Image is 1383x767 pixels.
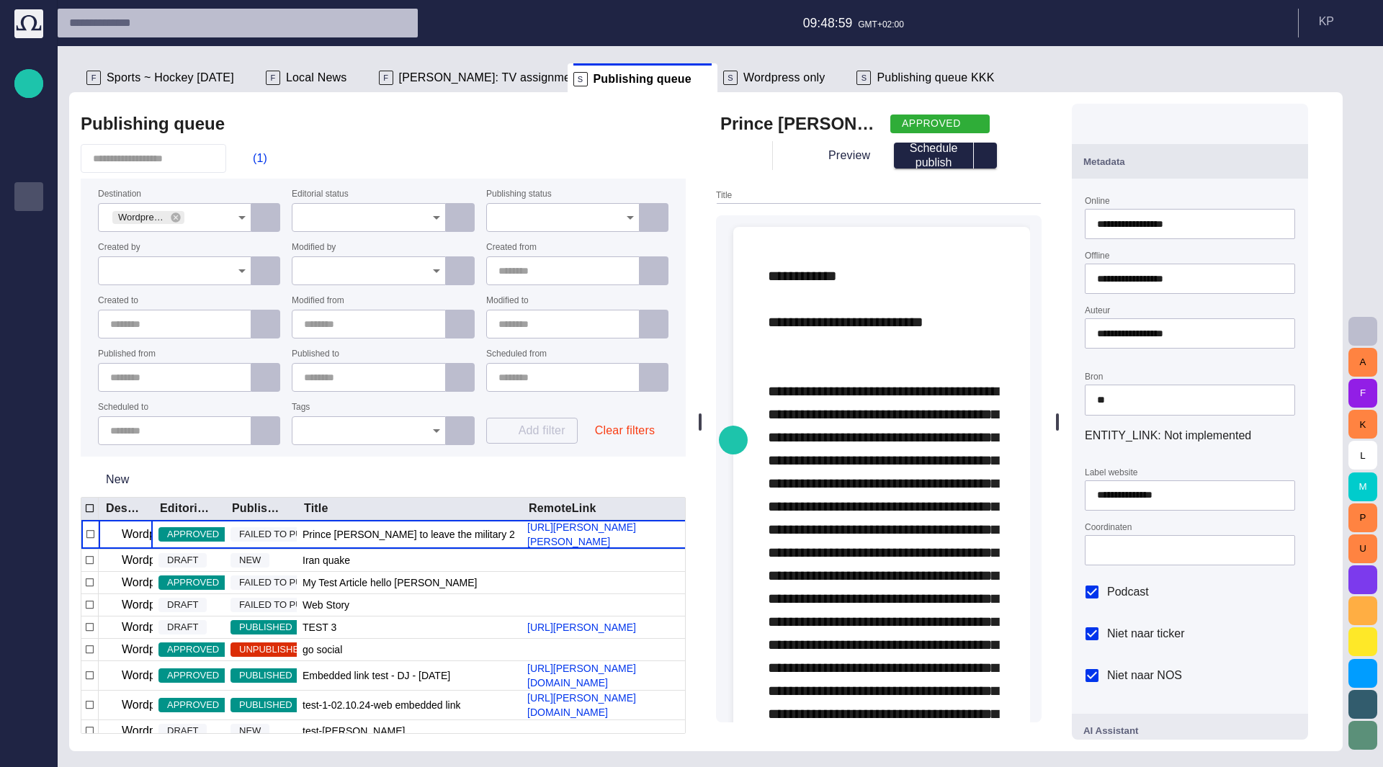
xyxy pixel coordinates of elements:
[717,63,851,92] div: SWordpress only
[292,243,336,253] label: Modified by
[20,332,37,349] span: [PERSON_NAME]'s media (playout)
[303,642,342,657] span: go social
[399,71,581,85] span: [PERSON_NAME]: TV assignment
[14,125,43,528] ul: main menu
[1348,441,1377,470] button: L
[20,130,37,148] span: Rundowns
[486,296,529,306] label: Modified to
[20,361,37,375] p: My OctopusX
[14,499,43,528] div: Octopus
[303,575,477,590] span: My Test Article hello dolly
[568,63,717,92] div: SPublishing queue
[158,620,207,634] span: DRAFT
[158,642,228,657] span: APPROVED
[292,403,310,413] label: Tags
[14,240,43,269] div: Media
[20,505,37,519] p: Octopus
[379,71,393,85] p: F
[98,403,148,413] label: Scheduled to
[20,390,37,404] p: Social Media
[122,641,223,658] p: Wordpress Reunion
[20,159,37,174] p: Story folders
[723,71,738,85] p: S
[1307,9,1374,35] button: KP
[486,243,537,253] label: Created from
[81,63,260,92] div: FSports ~ Hockey [DATE]
[158,698,228,712] span: APPROVED
[426,421,447,441] button: Open
[20,188,37,202] p: Publishing queue
[107,71,234,85] span: Sports ~ Hockey [DATE]
[292,296,344,306] label: Modified from
[232,261,252,281] button: Open
[230,575,338,590] span: FAILED TO PUBLISH
[522,620,642,634] a: [URL][PERSON_NAME]
[20,303,37,318] p: Media-test with filter
[303,527,515,542] span: Prince William to leave the military 2
[373,63,568,92] div: F[PERSON_NAME]: TV assignment
[303,620,336,634] span: TEST 3
[583,418,666,444] button: Clear filters
[160,501,213,516] div: Editorial status
[1348,472,1377,501] button: M
[803,14,853,32] p: 09:48:59
[20,217,37,234] span: Publishing queue KKK
[292,189,349,199] label: Editorial status
[877,71,994,85] span: Publishing queue KKK
[851,63,1020,92] div: SPublishing queue KKK
[230,668,301,683] span: PUBLISHED
[303,668,450,683] span: Embedded link test - DJ - 24.09.24
[20,246,37,260] p: Media
[232,207,252,228] button: Open
[20,159,37,176] span: Story folders
[158,553,207,568] span: DRAFT
[230,620,301,634] span: PUBLISHED
[303,598,349,612] span: Web Story
[266,71,280,85] p: F
[856,71,871,85] p: S
[230,527,338,542] span: FAILED TO PUBLISH
[122,619,223,636] p: Wordpress Reunion
[106,501,141,516] div: Destination
[522,661,691,690] a: [URL][PERSON_NAME][DOMAIN_NAME]
[112,211,184,224] div: Wordpress Reunion
[20,332,37,346] p: [PERSON_NAME]'s media (playout)
[81,467,135,493] button: New
[303,698,460,712] span: test-1-02.10.24-web embedded link
[158,668,228,683] span: APPROVED
[158,598,207,612] span: DRAFT
[230,698,301,712] span: PUBLISHED
[112,210,173,225] span: Wordpress Reunion
[1348,534,1377,563] button: U
[594,72,691,86] span: Publishing queue
[20,130,37,145] p: Rundowns
[573,72,588,86] p: S
[20,476,37,490] p: AI Assistant
[20,447,37,465] span: [URL][DOMAIN_NAME]
[122,696,223,714] p: Wordpress Reunion
[81,114,225,134] h2: Publishing queue
[20,505,37,522] span: Octopus
[292,349,339,359] label: Published to
[260,63,373,92] div: FLocal News
[486,349,547,359] label: Scheduled from
[20,217,37,231] p: Publishing queue KKK
[620,207,640,228] button: Open
[20,418,37,436] span: Editorial Admin
[122,667,223,684] p: Wordpress Reunion
[14,441,43,470] div: [URL][DOMAIN_NAME]
[98,243,140,253] label: Created by
[20,188,37,205] span: Publishing queue
[98,189,141,199] label: Destination
[1348,348,1377,377] button: A
[98,296,138,306] label: Created to
[158,575,228,590] span: APPROVED
[14,297,43,326] div: Media-test with filter
[486,189,552,199] label: Publishing status
[1348,379,1377,408] button: F
[522,520,691,549] a: [URL][PERSON_NAME][PERSON_NAME]
[20,274,37,289] p: Administration
[304,501,328,516] div: Title
[1319,13,1334,30] p: K P
[20,274,37,292] span: Administration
